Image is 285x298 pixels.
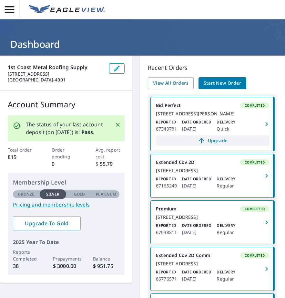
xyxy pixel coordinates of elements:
p: Account Summary [8,99,125,110]
p: [GEOGRAPHIC_DATA]-4001 [8,77,104,83]
p: Membership Level [13,178,119,187]
span: Start New Order [204,79,241,87]
a: PremiumCompleted[STREET_ADDRESS]Report ID67038811Date Ordered[DATE]DeliveryRegular [151,201,274,244]
p: Delivery [217,119,235,125]
p: Recent Orders [148,63,277,72]
p: 1st Coast Metal Roofing Supply [8,63,104,71]
a: Pricing and membership levels [13,201,119,208]
b: Pass [81,129,93,136]
a: EV Logo [25,1,109,18]
p: [STREET_ADDRESS] [8,71,104,77]
a: Upgrade To Gold [13,216,81,230]
span: Completed [241,103,269,108]
p: Regular [217,275,235,283]
h1: Dashboard [8,37,277,51]
div: Premium [156,206,269,212]
p: Regular [217,182,235,190]
p: Report ID [156,119,177,125]
p: Report ID [156,176,177,182]
a: Bid PerfectCompleted[STREET_ADDRESS][PERSON_NAME]Report ID67349781Date Ordered[DATE]DeliveryQuick... [151,97,274,151]
div: [STREET_ADDRESS] [156,168,269,174]
div: Bid Perfect [156,102,269,108]
a: View All Orders [148,77,194,89]
span: Upgrade [160,137,265,144]
span: Completed [241,253,269,258]
p: Prepayments [53,255,80,262]
div: [STREET_ADDRESS] [156,214,269,220]
p: [DATE] [182,275,211,283]
p: Delivery [217,176,235,182]
div: Extended Cov 2D [156,159,269,165]
p: Reports Completed [13,249,40,262]
p: $ 55.79 [96,160,125,168]
p: Date Ordered [182,223,211,229]
p: Regular [217,229,235,236]
button: Close [114,121,122,129]
p: Date Ordered [182,119,211,125]
p: 66776571 [156,275,177,283]
span: Upgrade To Gold [18,220,76,227]
span: Completed [241,160,269,165]
p: Avg. report cost [96,146,125,160]
p: Delivery [217,269,235,275]
p: Report ID [156,269,177,275]
p: 67349781 [156,125,177,133]
p: 815 [8,153,37,161]
p: Bronze [18,191,34,197]
p: 2025 Year To Date [13,238,119,246]
div: Extended Cov 2D Comm [156,252,269,258]
p: $ 3000.00 [53,262,80,270]
p: [DATE] [182,125,211,133]
a: Extended Cov 2D CommCompleted[STREET_ADDRESS]Report ID66776571Date Ordered[DATE]DeliveryRegular [151,247,274,291]
span: View All Orders [153,79,188,87]
p: Platinum [96,191,116,197]
p: $ 951.75 [93,262,120,270]
p: Date Ordered [182,176,211,182]
p: [DATE] [182,182,211,190]
div: [STREET_ADDRESS][PERSON_NAME] [156,111,269,117]
p: Report ID [156,223,177,229]
p: Balance [93,255,120,262]
p: Gold [74,191,85,197]
img: EV Logo [29,5,105,15]
p: Order pending [52,146,81,160]
p: Quick [217,125,235,133]
span: Completed [241,207,269,211]
p: 67038811 [156,229,177,236]
p: Delivery [217,223,235,229]
a: Upgrade [156,135,269,146]
p: The status of your last account deposit (on [DATE]) is: . [26,121,107,136]
p: Total order [8,146,37,153]
p: 0 [52,160,81,168]
a: Extended Cov 2DCompleted[STREET_ADDRESS]Report ID67165249Date Ordered[DATE]DeliveryRegular [151,154,274,197]
div: [STREET_ADDRESS] [156,261,269,267]
p: Silver [46,191,60,197]
p: 67165249 [156,182,177,190]
p: 38 [13,262,40,270]
a: Start New Order [198,77,246,89]
p: [DATE] [182,229,211,236]
p: Date Ordered [182,269,211,275]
